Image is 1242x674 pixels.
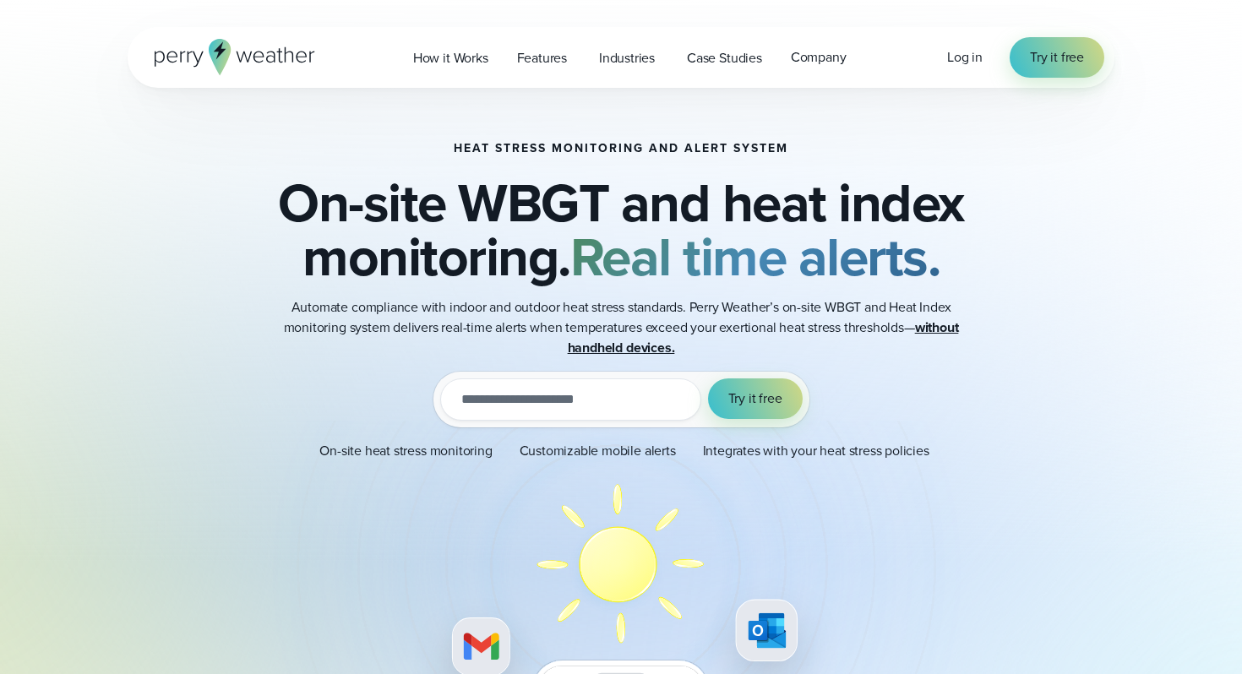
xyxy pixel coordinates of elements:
a: Log in [947,47,983,68]
span: Company [791,47,847,68]
a: Try it free [1010,37,1104,78]
span: Features [517,48,567,68]
p: Automate compliance with indoor and outdoor heat stress standards. Perry Weather’s on-site WBGT a... [283,297,959,358]
p: Customizable mobile alerts [520,441,676,461]
span: Industries [599,48,655,68]
p: Integrates with your heat stress policies [703,441,929,461]
span: How it Works [413,48,488,68]
strong: Real time alerts. [570,217,940,296]
span: Case Studies [687,48,762,68]
h1: Heat Stress Monitoring and Alert System [454,142,788,155]
a: How it Works [399,41,503,75]
h2: On-site WBGT and heat index monitoring. [212,176,1030,284]
strong: without handheld devices. [568,318,959,357]
button: Try it free [708,378,803,419]
span: Log in [947,47,983,67]
p: On-site heat stress monitoring [319,441,492,461]
a: Case Studies [673,41,776,75]
span: Try it free [728,389,782,409]
span: Try it free [1030,47,1084,68]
